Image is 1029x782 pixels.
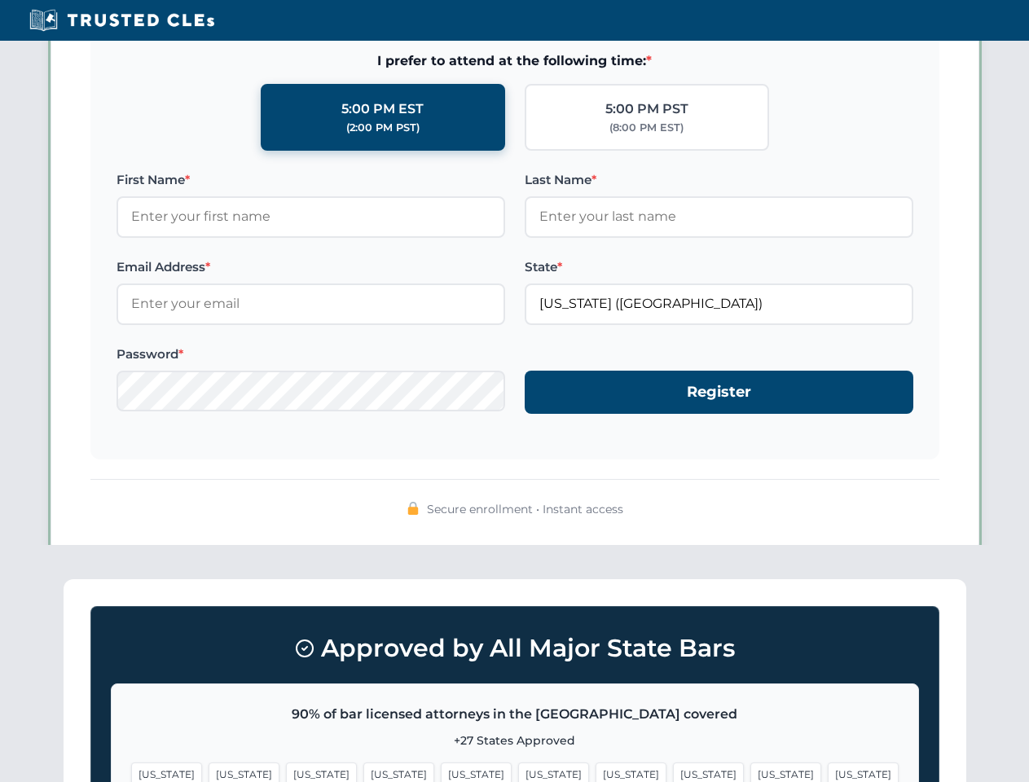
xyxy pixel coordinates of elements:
[24,8,219,33] img: Trusted CLEs
[341,99,424,120] div: 5:00 PM EST
[117,345,505,364] label: Password
[609,120,684,136] div: (8:00 PM EST)
[525,283,913,324] input: Florida (FL)
[427,500,623,518] span: Secure enrollment • Instant access
[117,170,505,190] label: First Name
[525,196,913,237] input: Enter your last name
[525,257,913,277] label: State
[117,196,505,237] input: Enter your first name
[131,731,899,749] p: +27 States Approved
[525,170,913,190] label: Last Name
[605,99,688,120] div: 5:00 PM PST
[346,120,420,136] div: (2:00 PM PST)
[407,502,420,515] img: 🔒
[117,51,913,72] span: I prefer to attend at the following time:
[111,626,919,670] h3: Approved by All Major State Bars
[525,371,913,414] button: Register
[117,283,505,324] input: Enter your email
[117,257,505,277] label: Email Address
[131,704,899,725] p: 90% of bar licensed attorneys in the [GEOGRAPHIC_DATA] covered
